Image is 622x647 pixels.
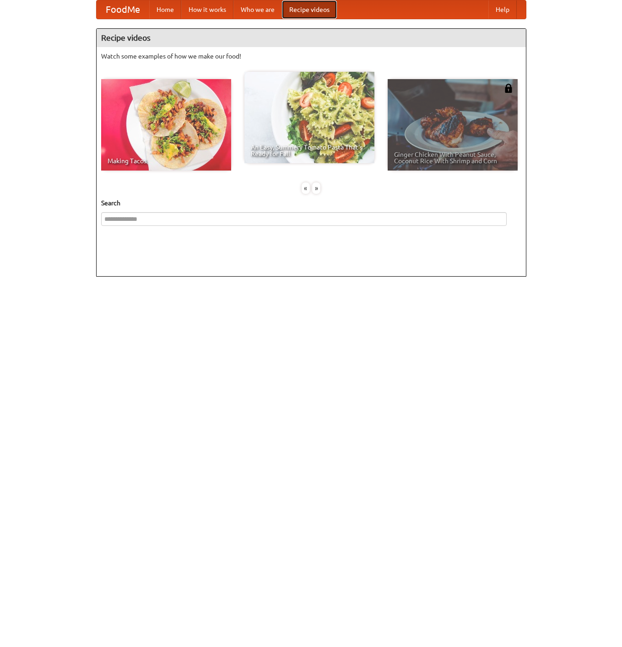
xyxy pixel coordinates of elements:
a: How it works [181,0,233,19]
a: Recipe videos [282,0,337,19]
img: 483408.png [504,84,513,93]
div: « [302,182,310,194]
h4: Recipe videos [97,29,526,47]
p: Watch some examples of how we make our food! [101,52,521,61]
a: Help [488,0,517,19]
a: FoodMe [97,0,149,19]
a: Making Tacos [101,79,231,171]
a: An Easy, Summery Tomato Pasta That's Ready for Fall [244,72,374,163]
span: An Easy, Summery Tomato Pasta That's Ready for Fall [251,144,368,157]
span: Making Tacos [108,158,225,164]
a: Who we are [233,0,282,19]
h5: Search [101,198,521,208]
a: Home [149,0,181,19]
div: » [312,182,320,194]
